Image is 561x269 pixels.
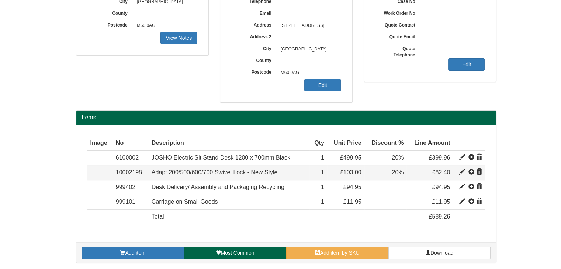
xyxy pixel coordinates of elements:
span: M60 0AG [277,67,341,79]
span: 20% [392,169,404,175]
th: Line Amount [406,136,453,151]
label: Address [231,20,277,28]
a: Download [388,247,491,259]
span: 1 [321,154,324,161]
span: [GEOGRAPHIC_DATA] [277,43,341,55]
span: £589.26 [429,213,450,220]
th: Description [149,136,309,151]
a: Edit [448,58,485,71]
span: [STREET_ADDRESS] [277,20,341,32]
label: Email [231,8,277,17]
span: £399.96 [429,154,450,161]
label: Work Order No [375,8,421,17]
label: County [231,55,277,64]
span: Adapt 200/500/600/700 Swivel Lock - New Style [152,169,278,175]
label: City [231,43,277,52]
span: Download [430,250,453,256]
span: 1 [321,199,324,205]
label: Quote Telephone [375,43,421,58]
label: Postcode [231,67,277,76]
label: Quote Email [375,32,421,40]
a: View Notes [160,32,197,44]
span: Most Common [221,250,254,256]
h2: Items [82,114,491,121]
th: Unit Price [327,136,364,151]
span: 20% [392,154,404,161]
th: Discount % [364,136,407,151]
td: 999402 [113,180,149,195]
span: £103.00 [340,169,361,175]
span: 1 [321,184,324,190]
td: 10002198 [113,165,149,180]
span: £94.95 [432,184,450,190]
a: Edit [304,79,341,91]
td: 6100002 [113,150,149,165]
th: Image [87,136,113,151]
span: £82.40 [432,169,450,175]
span: £11.95 [432,199,450,205]
td: Total [149,209,309,224]
label: Address 2 [231,32,277,40]
span: Desk Delivery/ Assembly and Packaging Recycling [152,184,284,190]
td: 999101 [113,195,149,210]
th: No [113,136,149,151]
label: Postcode [87,20,133,28]
span: £94.95 [343,184,361,190]
label: Quote Contact [375,20,421,28]
span: Carriage on Small Goods [152,199,218,205]
span: Add item by SKU [320,250,360,256]
label: County [87,8,133,17]
span: £499.95 [340,154,361,161]
span: Add item [125,250,145,256]
th: Qty [309,136,327,151]
span: JOSHO Electric Sit Stand Desk 1200 x 700mm Black [152,154,290,161]
span: 1 [321,169,324,175]
span: £11.95 [343,199,361,205]
span: M60 0AG [133,20,197,32]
